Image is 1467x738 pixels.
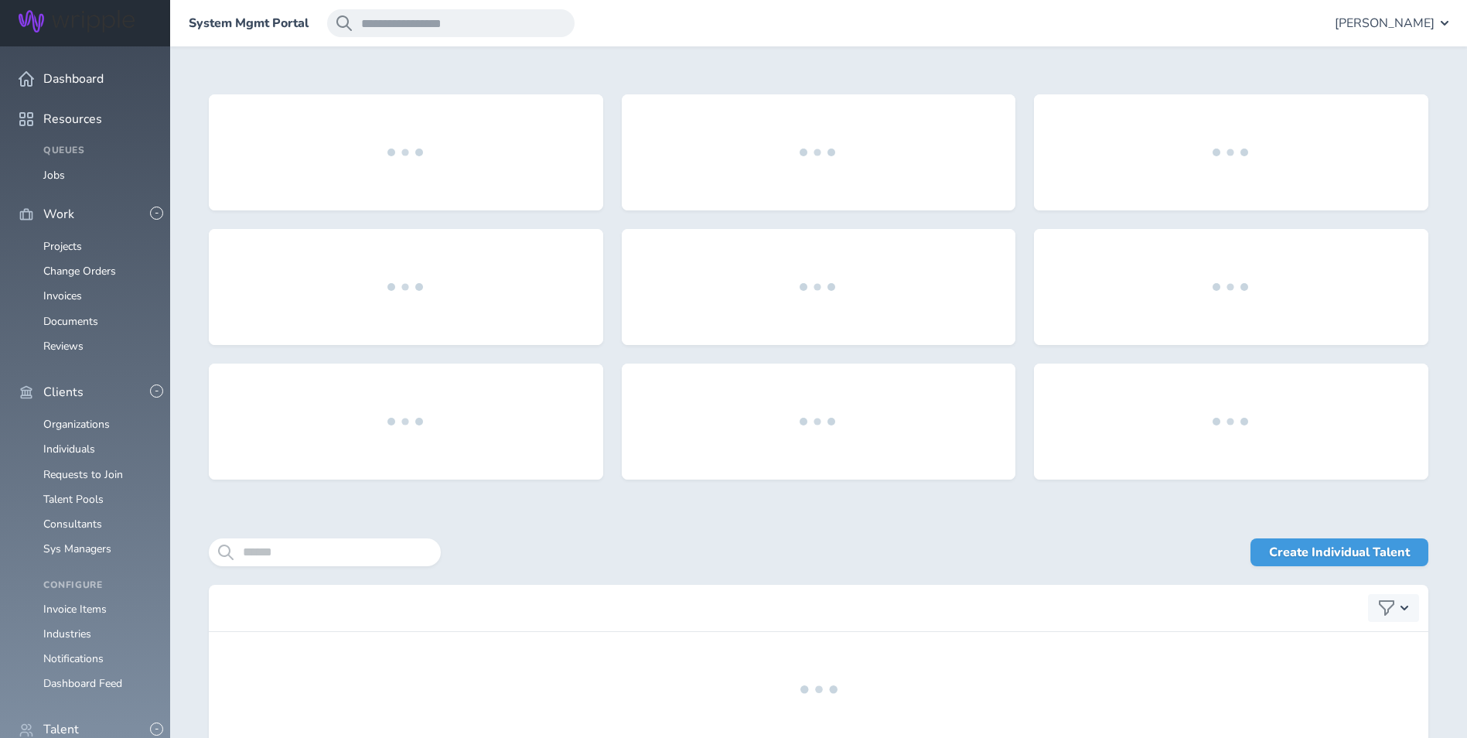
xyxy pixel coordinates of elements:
[19,10,135,32] img: Wripple
[43,339,84,354] a: Reviews
[150,384,163,398] button: -
[1250,538,1428,566] a: Create Individual Talent
[43,492,104,507] a: Talent Pools
[43,442,95,456] a: Individuals
[43,168,65,183] a: Jobs
[43,723,79,736] span: Talent
[43,207,74,221] span: Work
[43,602,107,617] a: Invoice Items
[43,651,104,666] a: Notifications
[43,145,152,156] h4: Queues
[43,580,152,591] h4: Configure
[1335,9,1448,37] button: [PERSON_NAME]
[1335,16,1435,30] span: [PERSON_NAME]
[43,289,82,303] a: Invoices
[43,517,102,531] a: Consultants
[43,467,123,482] a: Requests to Join
[43,676,122,691] a: Dashboard Feed
[43,314,98,329] a: Documents
[43,627,91,641] a: Industries
[43,112,102,126] span: Resources
[43,542,111,556] a: Sys Managers
[189,16,309,30] a: System Mgmt Portal
[43,385,84,399] span: Clients
[43,264,116,278] a: Change Orders
[43,239,82,254] a: Projects
[150,723,163,736] button: -
[43,72,104,86] span: Dashboard
[150,207,163,220] button: -
[43,417,110,432] a: Organizations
